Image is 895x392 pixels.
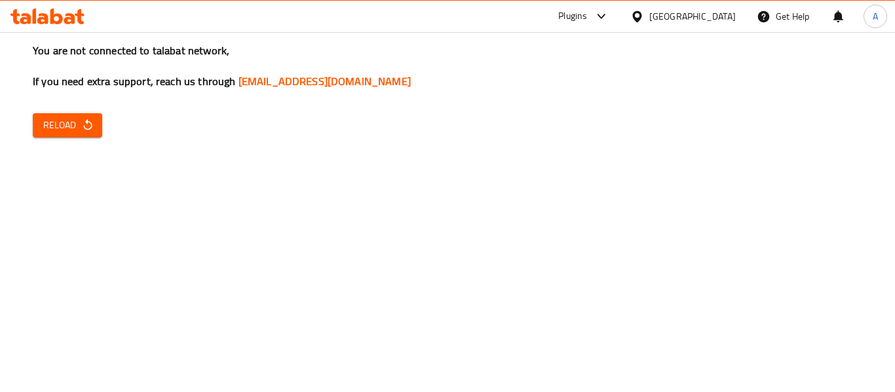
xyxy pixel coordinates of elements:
[238,71,411,91] a: [EMAIL_ADDRESS][DOMAIN_NAME]
[649,9,736,24] div: [GEOGRAPHIC_DATA]
[33,43,862,89] h3: You are not connected to talabat network, If you need extra support, reach us through
[43,117,92,134] span: Reload
[873,9,878,24] span: A
[558,9,587,24] div: Plugins
[33,113,102,137] button: Reload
